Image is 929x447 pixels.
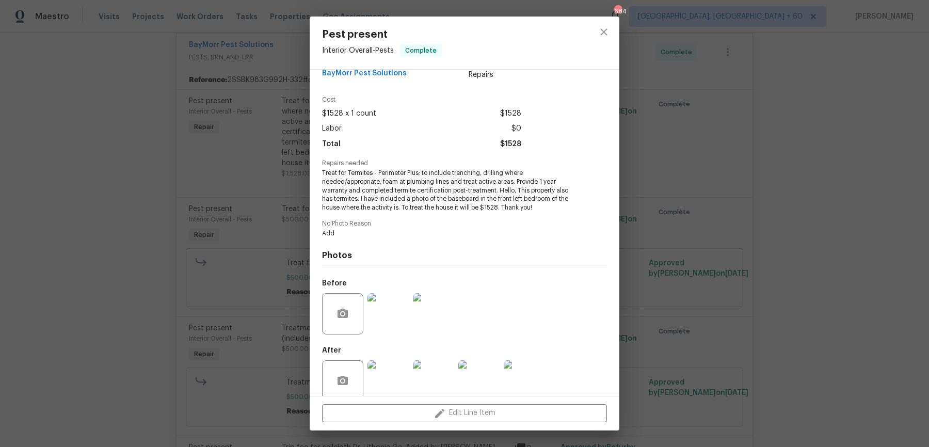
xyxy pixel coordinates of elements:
span: No Photo Reason [322,220,607,227]
h4: Photos [322,250,607,261]
span: Repairs [469,70,521,80]
span: $1528 x 1 count [322,106,376,121]
span: Interior Overall - Pests [322,47,394,54]
span: Complete [401,45,441,56]
div: 684 [614,6,621,17]
span: Repairs needed [322,160,607,167]
span: Treat for Termites - Perimeter Plus; to include trenching, drilling where needed/appropriate, foa... [322,169,579,212]
span: Cost [322,97,521,103]
h5: After [322,347,341,354]
span: Add [322,229,579,238]
span: $1528 [500,106,521,121]
span: $0 [511,121,521,136]
span: Pest present [322,29,442,40]
span: BayMorr Pest Solutions [322,70,407,77]
span: $1528 [500,137,521,152]
h5: Before [322,280,347,287]
span: Total [322,137,341,152]
span: Labor [322,121,342,136]
button: close [591,20,616,44]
